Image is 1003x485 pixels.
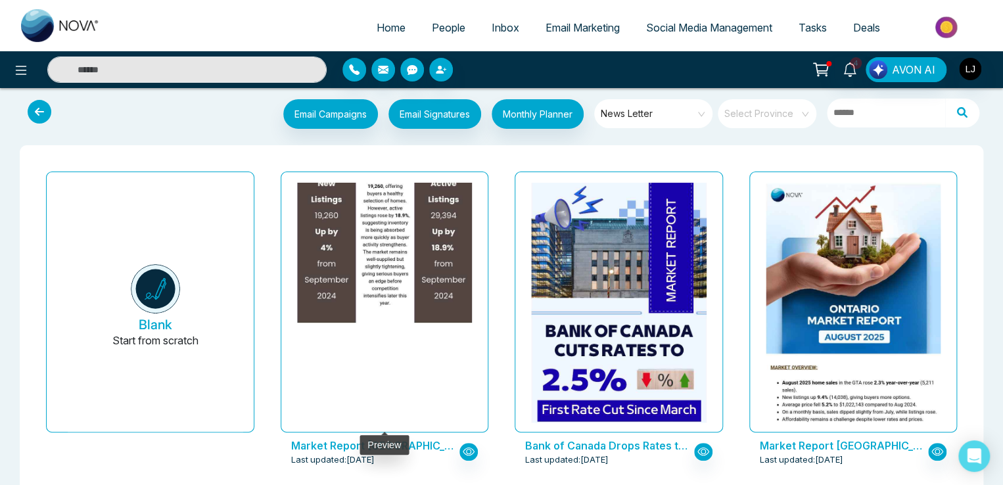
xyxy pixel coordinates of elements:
span: Tasks [799,21,827,34]
img: novacrm [131,264,180,313]
p: Bank of Canada Drops Rates to 2.5% - Sep 17, 2025 [525,438,693,453]
a: Inbox [478,15,532,40]
a: Email Marketing [532,15,633,40]
img: Nova CRM Logo [21,9,100,42]
span: 4 [850,57,862,69]
span: Home [377,21,406,34]
button: Email Signatures [388,99,481,129]
a: People [419,15,478,40]
button: Monthly Planner [492,99,584,129]
button: BlankStart from scratch [68,183,243,432]
span: Last updated: [DATE] [291,453,375,467]
a: Home [363,15,419,40]
button: AVON AI [866,57,946,82]
span: News Letter [601,104,708,124]
a: Email Campaigns [273,106,378,120]
span: Social Media Management [646,21,772,34]
a: Social Media Management [633,15,785,40]
a: Monthly Planner [481,99,584,132]
img: Market-place.gif [900,12,995,42]
p: Market Report Ontario - August 2025 [760,438,928,453]
span: Deals [853,21,880,34]
span: Last updated: [DATE] [760,453,843,467]
span: Inbox [492,21,519,34]
span: Last updated: [DATE] [525,453,609,467]
a: 4 [834,57,866,80]
span: Email Marketing [546,21,620,34]
img: User Avatar [959,58,981,80]
h5: Blank [139,317,172,333]
img: Lead Flow [869,60,887,79]
p: Market Report Ontario - September 2025 [291,438,459,453]
p: Start from scratch [112,333,198,364]
a: Email Signatures [378,99,481,132]
span: People [432,21,465,34]
span: AVON AI [892,62,935,78]
div: Open Intercom Messenger [958,440,990,472]
a: Tasks [785,15,840,40]
button: Email Campaigns [283,99,378,129]
a: Deals [840,15,893,40]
